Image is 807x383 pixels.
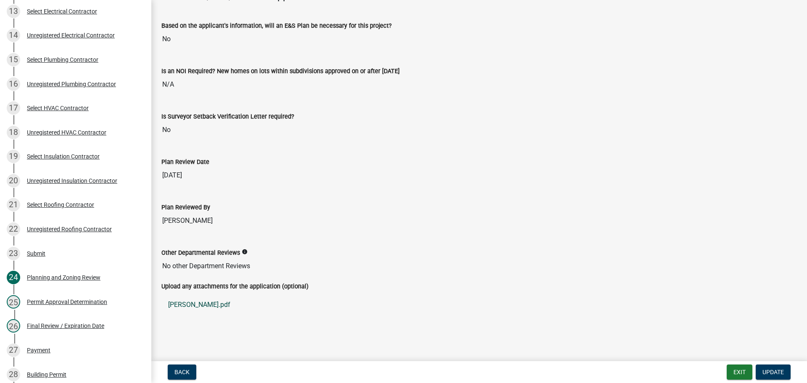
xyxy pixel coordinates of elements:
[161,284,309,290] label: Upload any attachments for the application (optional)
[7,29,20,42] div: 14
[7,150,20,163] div: 19
[161,159,209,165] label: Plan Review Date
[161,69,400,74] label: Is an NOI Required? New homes on lots within subdivisions approved on or after [DATE]
[27,153,100,159] div: Select Insulation Contractor
[27,81,116,87] div: Unregistered Plumbing Contractor
[27,129,106,135] div: Unregistered HVAC Contractor
[7,174,20,188] div: 20
[27,32,115,38] div: Unregistered Electrical Contractor
[27,226,112,232] div: Unregistered Roofing Contractor
[27,299,107,305] div: Permit Approval Determination
[7,295,20,309] div: 25
[161,114,294,120] label: Is Surveyor Setback Verification Letter required?
[27,8,97,14] div: Select Electrical Contractor
[27,105,89,111] div: Select HVAC Contractor
[7,271,20,284] div: 24
[7,368,20,381] div: 28
[174,369,190,375] span: Back
[27,347,50,353] div: Payment
[168,365,196,380] button: Back
[27,202,94,208] div: Select Roofing Contractor
[7,222,20,236] div: 22
[27,372,66,378] div: Building Permit
[27,57,98,63] div: Select Plumbing Contractor
[7,319,20,333] div: 26
[7,5,20,18] div: 13
[727,365,752,380] button: Exit
[242,249,248,255] i: info
[161,205,210,211] label: Plan Reviewed By
[27,323,104,329] div: Final Review / Expiration Date
[7,198,20,211] div: 21
[756,365,791,380] button: Update
[7,343,20,357] div: 27
[7,53,20,66] div: 15
[27,275,100,280] div: Planning and Zoning Review
[161,23,392,29] label: Based on the applicant's information, will an E&S Plan be necessary for this project?
[7,77,20,91] div: 16
[7,101,20,115] div: 17
[27,178,117,184] div: Unregistered Insulation Contractor
[27,251,45,256] div: Submit
[7,126,20,139] div: 18
[7,247,20,260] div: 23
[161,250,240,256] label: Other Departmental Reviews
[161,295,797,315] a: [PERSON_NAME].pdf
[762,369,784,375] span: Update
